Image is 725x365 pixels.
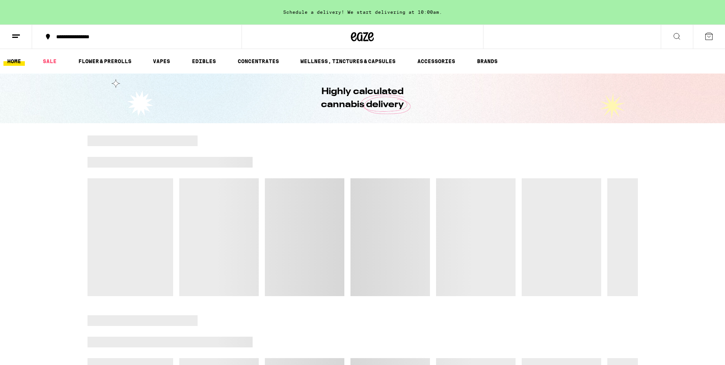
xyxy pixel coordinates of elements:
[188,57,220,66] a: EDIBLES
[300,85,426,111] h1: Highly calculated cannabis delivery
[473,57,501,66] button: BRANDS
[75,57,135,66] a: FLOWER & PREROLLS
[297,57,399,66] a: WELLNESS, TINCTURES & CAPSULES
[3,57,25,66] a: HOME
[39,57,60,66] a: SALE
[149,57,174,66] a: VAPES
[414,57,459,66] a: ACCESSORIES
[234,57,283,66] a: CONCENTRATES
